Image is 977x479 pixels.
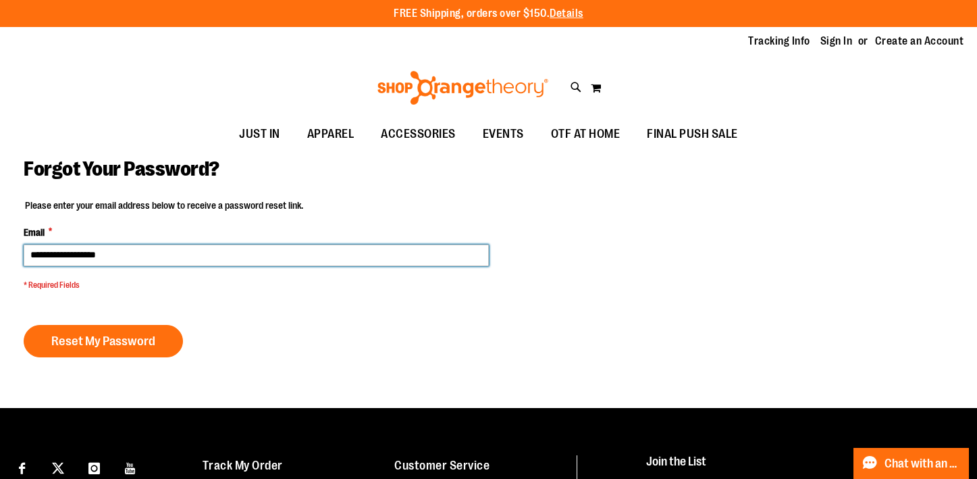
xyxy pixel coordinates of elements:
[47,455,70,479] a: Visit our X page
[82,455,106,479] a: Visit our Instagram page
[853,448,970,479] button: Chat with an Expert
[884,457,961,470] span: Chat with an Expert
[551,119,620,149] span: OTF AT HOME
[375,71,550,105] img: Shop Orangetheory
[483,119,524,149] span: EVENTS
[394,6,583,22] p: FREE Shipping, orders over $150.
[307,119,354,149] span: APPAREL
[10,455,34,479] a: Visit our Facebook page
[748,34,810,49] a: Tracking Info
[119,455,142,479] a: Visit our Youtube page
[51,334,155,349] span: Reset My Password
[394,459,490,472] a: Customer Service
[239,119,280,149] span: JUST IN
[52,462,64,474] img: Twitter
[875,34,964,49] a: Create an Account
[820,34,853,49] a: Sign In
[24,199,305,212] legend: Please enter your email address below to receive a password reset link.
[24,280,489,291] span: * Required Fields
[203,459,283,472] a: Track My Order
[381,119,456,149] span: ACCESSORIES
[24,157,219,180] span: Forgot Your Password?
[24,226,45,239] span: Email
[647,119,738,149] span: FINAL PUSH SALE
[24,325,183,357] button: Reset My Password
[550,7,583,20] a: Details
